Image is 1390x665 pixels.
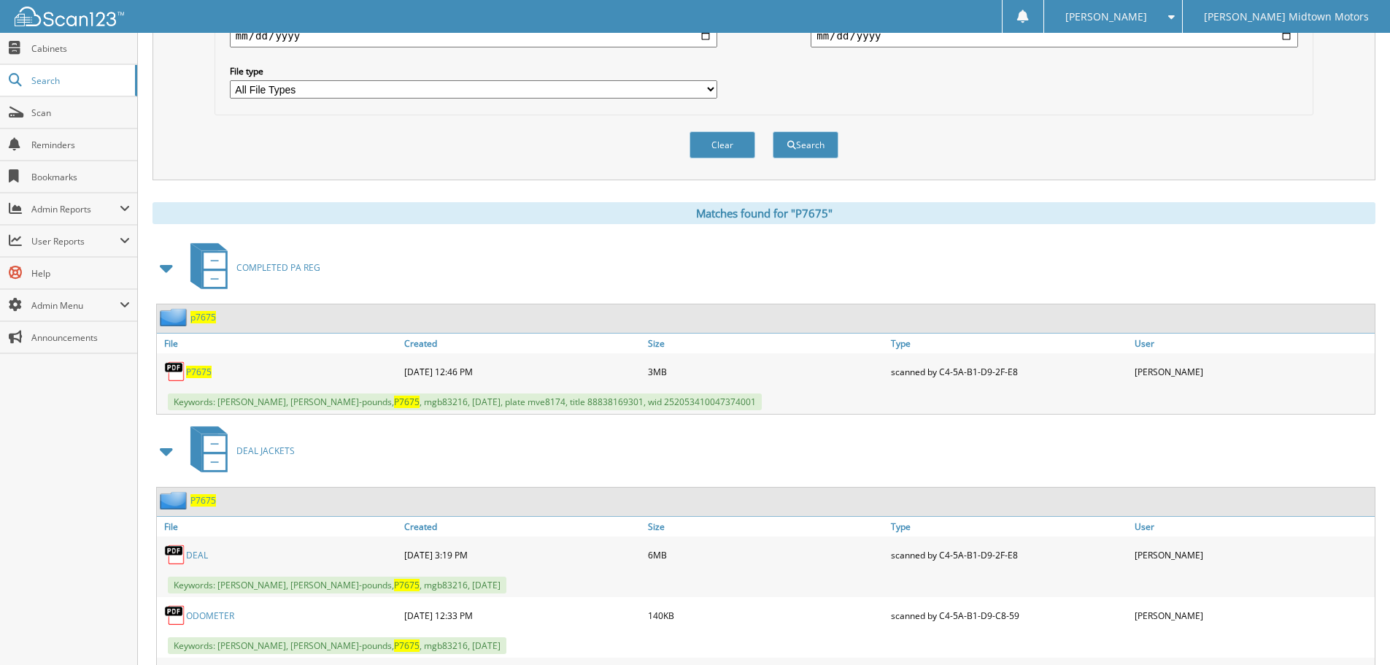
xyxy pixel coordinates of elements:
div: 140KB [644,601,888,630]
img: scan123-logo-white.svg [15,7,124,26]
a: DEAL [186,549,208,561]
a: Size [644,517,888,537]
span: Cabinets [31,42,130,55]
img: folder2.png [160,491,190,510]
a: ODOMETER [186,610,234,622]
button: Clear [690,131,755,158]
span: Help [31,267,130,280]
div: 6MB [644,540,888,569]
span: [PERSON_NAME] [1065,12,1147,21]
div: scanned by C4-5A-B1-D9-2F-E8 [887,357,1131,386]
span: P7675 [394,639,420,652]
span: Keywords: [PERSON_NAME], [PERSON_NAME]-pounds, , mgb83216, [DATE] [168,577,506,593]
a: Size [644,334,888,353]
a: COMPLETED PA REG [182,239,320,296]
span: Announcements [31,331,130,344]
a: P7675 [186,366,212,378]
a: Type [887,517,1131,537]
a: Type [887,334,1131,353]
span: Search [31,74,128,87]
span: P7675 [394,579,420,591]
span: DEAL JACKETS [236,445,295,457]
div: Matches found for "P7675" [152,202,1375,224]
img: PDF.png [164,604,186,626]
span: Admin Reports [31,203,120,215]
a: File [157,334,401,353]
span: Bookmarks [31,171,130,183]
div: [DATE] 3:19 PM [401,540,644,569]
label: File type [230,65,717,77]
span: Keywords: [PERSON_NAME], [PERSON_NAME]-pounds, , mgb83216, [DATE] [168,637,506,654]
a: p7675 [190,311,216,323]
a: P7675 [190,494,216,507]
div: scanned by C4-5A-B1-D9-C8-59 [887,601,1131,630]
span: Scan [31,107,130,119]
span: COMPLETED PA REG [236,261,320,274]
div: [PERSON_NAME] [1131,357,1375,386]
span: Reminders [31,139,130,151]
div: [DATE] 12:33 PM [401,601,644,630]
div: [PERSON_NAME] [1131,601,1375,630]
iframe: Chat Widget [1317,595,1390,665]
div: [DATE] 12:46 PM [401,357,644,386]
img: PDF.png [164,361,186,383]
input: start [230,24,717,47]
span: User Reports [31,235,120,247]
span: [PERSON_NAME] Midtown Motors [1204,12,1369,21]
img: PDF.png [164,544,186,566]
a: User [1131,334,1375,353]
a: User [1131,517,1375,537]
button: Search [773,131,838,158]
div: 3MB [644,357,888,386]
div: scanned by C4-5A-B1-D9-2F-E8 [887,540,1131,569]
a: File [157,517,401,537]
span: Keywords: [PERSON_NAME], [PERSON_NAME]-pounds, , mgb83216, [DATE], plate mve8174, title 888381693... [168,393,762,410]
span: P7675 [394,396,420,408]
img: folder2.png [160,308,190,326]
input: end [811,24,1298,47]
a: Created [401,334,644,353]
a: DEAL JACKETS [182,422,295,480]
a: Created [401,517,644,537]
div: [PERSON_NAME] [1131,540,1375,569]
span: Admin Menu [31,299,120,312]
